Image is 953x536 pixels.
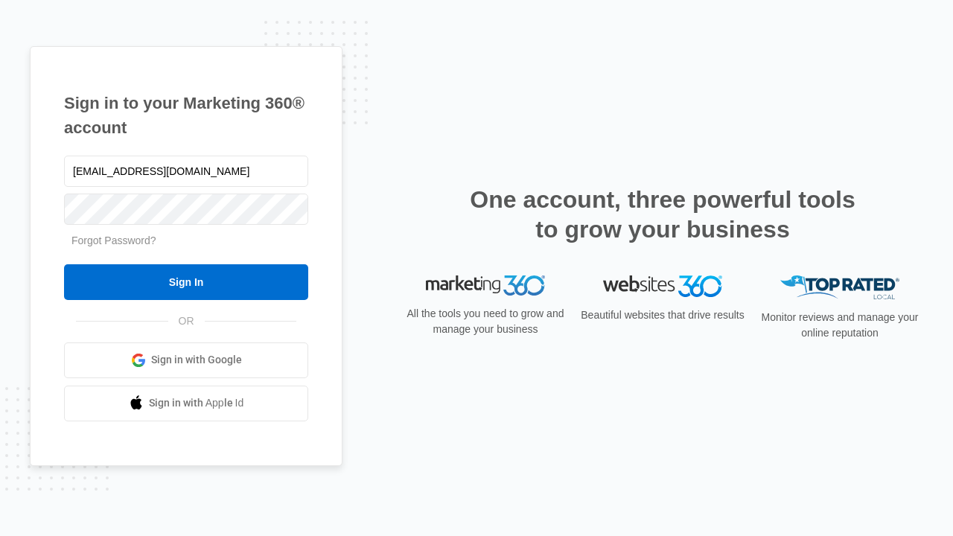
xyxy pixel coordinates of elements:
[151,352,242,368] span: Sign in with Google
[402,306,569,337] p: All the tools you need to grow and manage your business
[64,264,308,300] input: Sign In
[64,386,308,421] a: Sign in with Apple Id
[756,310,923,341] p: Monitor reviews and manage your online reputation
[71,234,156,246] a: Forgot Password?
[426,275,545,296] img: Marketing 360
[603,275,722,297] img: Websites 360
[64,156,308,187] input: Email
[780,275,899,300] img: Top Rated Local
[64,91,308,140] h1: Sign in to your Marketing 360® account
[149,395,244,411] span: Sign in with Apple Id
[579,307,746,323] p: Beautiful websites that drive results
[64,342,308,378] a: Sign in with Google
[168,313,205,329] span: OR
[465,185,860,244] h2: One account, three powerful tools to grow your business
